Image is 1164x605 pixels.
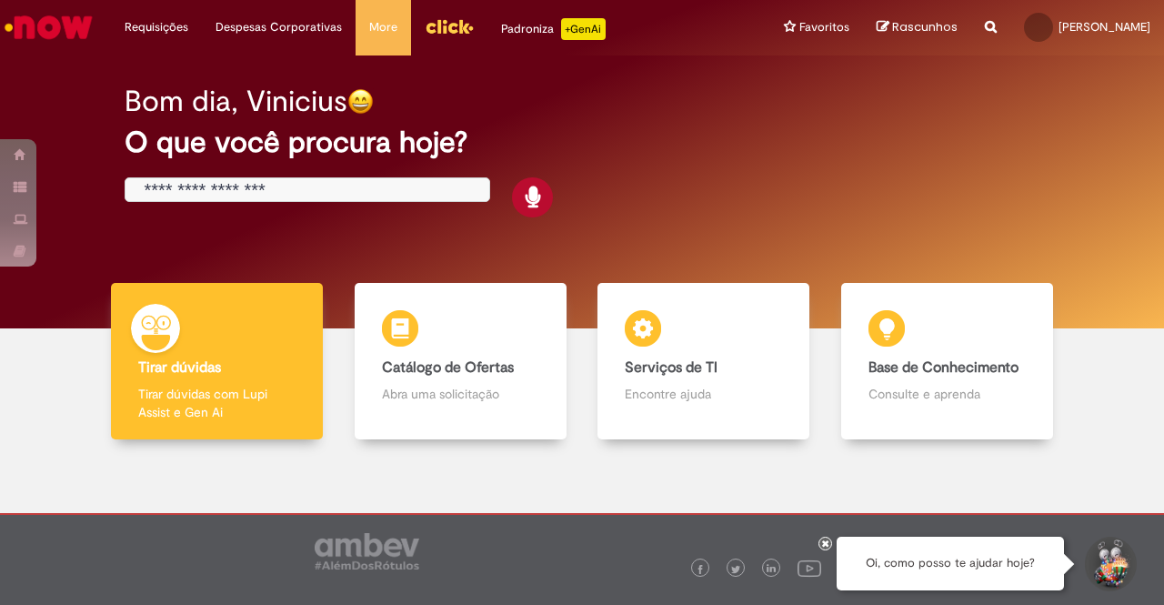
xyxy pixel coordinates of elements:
[2,9,95,45] img: ServiceNow
[625,385,782,403] p: Encontre ajuda
[125,18,188,36] span: Requisições
[868,358,1018,377] b: Base de Conhecimento
[95,283,339,440] a: Tirar dúvidas Tirar dúvidas com Lupi Assist e Gen Ai
[868,385,1026,403] p: Consulte e aprenda
[561,18,606,40] p: +GenAi
[798,556,821,580] img: logo_footer_youtube.png
[382,358,514,377] b: Catálogo de Ofertas
[138,385,296,421] p: Tirar dúvidas com Lupi Assist e Gen Ai
[382,385,539,403] p: Abra uma solicitação
[138,358,221,377] b: Tirar dúvidas
[425,13,474,40] img: click_logo_yellow_360x200.png
[125,126,1039,158] h2: O que você procura hoje?
[501,18,606,40] div: Padroniza
[837,537,1064,590] div: Oi, como posso te ajudar hoje?
[216,18,342,36] span: Despesas Corporativas
[1059,19,1150,35] span: [PERSON_NAME]
[799,18,849,36] span: Favoritos
[767,564,776,575] img: logo_footer_linkedin.png
[625,358,717,377] b: Serviços de TI
[369,18,397,36] span: More
[877,19,958,36] a: Rascunhos
[826,283,1069,440] a: Base de Conhecimento Consulte e aprenda
[696,565,705,574] img: logo_footer_facebook.png
[582,283,826,440] a: Serviços de TI Encontre ajuda
[125,86,347,117] h2: Bom dia, Vinicius
[347,88,374,115] img: happy-face.png
[731,565,740,574] img: logo_footer_twitter.png
[315,533,419,570] img: logo_footer_ambev_rotulo_gray.png
[339,283,583,440] a: Catálogo de Ofertas Abra uma solicitação
[1082,537,1137,591] button: Iniciar Conversa de Suporte
[892,18,958,35] span: Rascunhos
